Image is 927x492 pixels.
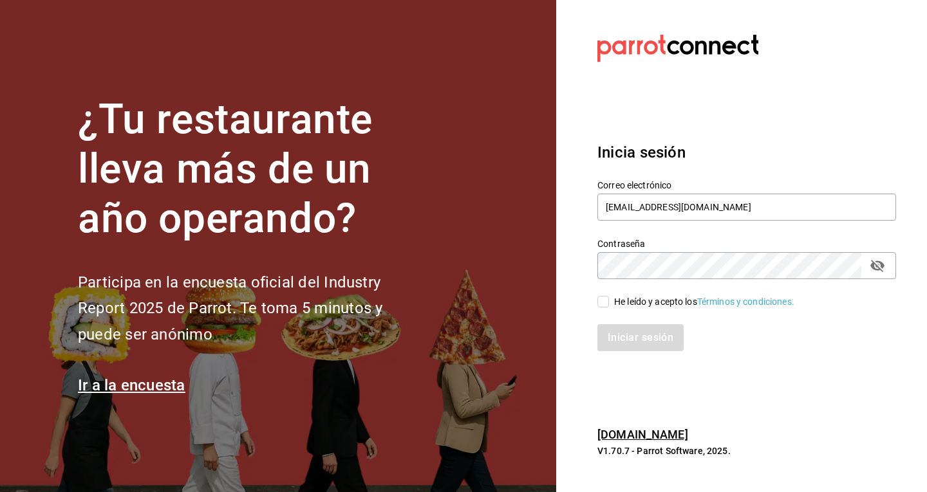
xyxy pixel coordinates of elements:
input: Ingresa tu correo electrónico [597,194,896,221]
a: [DOMAIN_NAME] [597,428,688,441]
h2: Participa en la encuesta oficial del Industry Report 2025 de Parrot. Te toma 5 minutos y puede se... [78,269,426,348]
button: passwordField [866,255,888,277]
label: Contraseña [597,239,896,248]
h3: Inicia sesión [597,141,896,164]
a: Términos y condiciones. [697,296,794,307]
a: Ir a la encuesta [78,376,185,394]
h1: ¿Tu restaurante lleva más de un año operando? [78,95,426,243]
label: Correo electrónico [597,181,896,190]
div: He leído y acepto los [614,295,794,309]
p: V1.70.7 - Parrot Software, 2025. [597,444,896,457]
